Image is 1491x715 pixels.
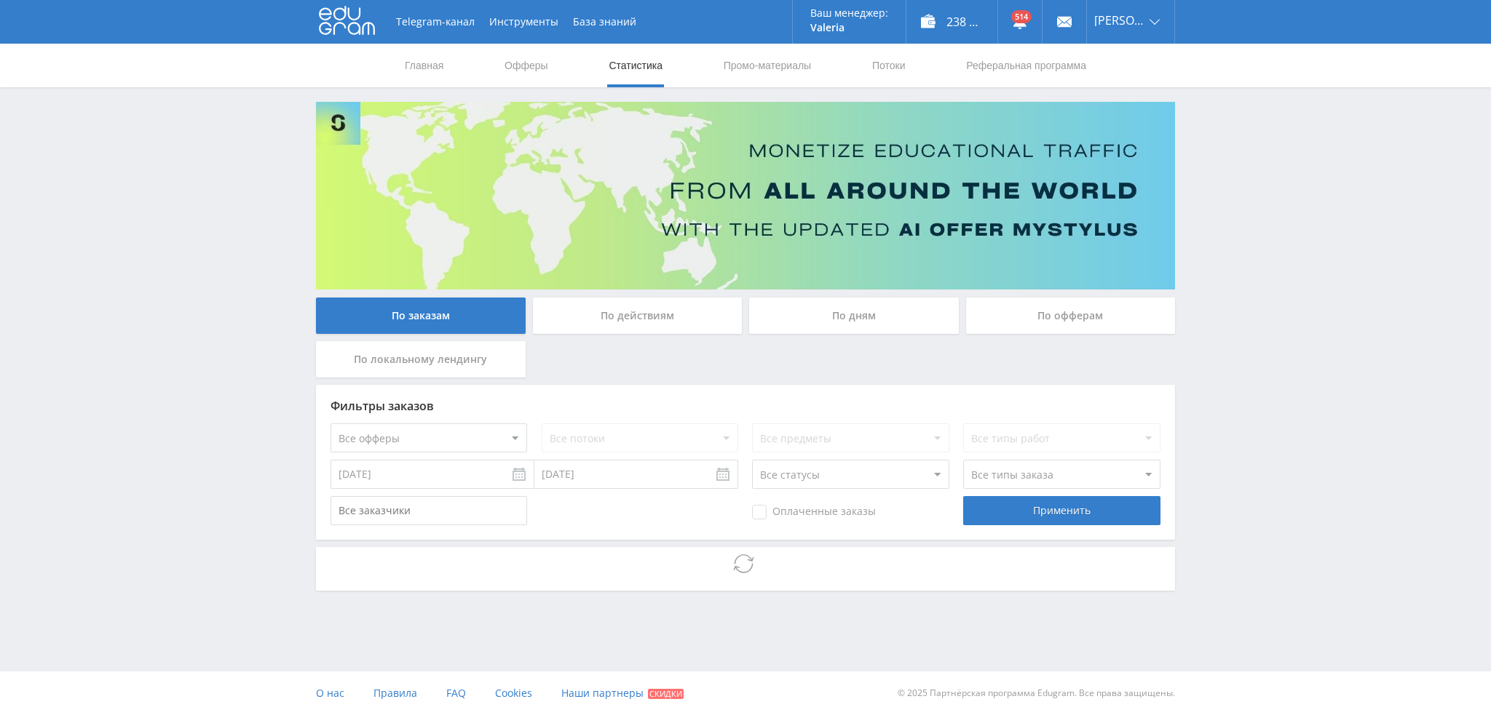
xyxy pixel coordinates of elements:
a: Наши партнеры Скидки [561,671,684,715]
a: Потоки [871,44,907,87]
a: Cookies [495,671,532,715]
div: По действиям [533,297,743,334]
a: Главная [403,44,445,87]
span: Правила [373,686,417,700]
p: Ваш менеджер: [810,7,888,19]
span: О нас [316,686,344,700]
img: Banner [316,102,1175,289]
div: Применить [963,496,1160,525]
div: Фильтры заказов [331,399,1160,412]
a: Правила [373,671,417,715]
div: По офферам [966,297,1176,334]
a: Офферы [503,44,550,87]
span: [PERSON_NAME] [1094,15,1145,26]
div: По локальному лендингу [316,341,526,378]
div: По заказам [316,297,526,334]
a: FAQ [446,671,466,715]
div: По дням [749,297,959,334]
a: О нас [316,671,344,715]
span: Наши партнеры [561,686,644,700]
a: Статистика [607,44,664,87]
span: Скидки [648,689,684,699]
a: Реферальная программа [965,44,1088,87]
span: FAQ [446,686,466,700]
a: Промо-материалы [722,44,812,87]
span: Оплаченные заказы [752,505,876,519]
span: Cookies [495,686,532,700]
div: © 2025 Партнёрская программа Edugram. Все права защищены. [753,671,1175,715]
p: Valeria [810,22,888,33]
input: Все заказчики [331,496,527,525]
